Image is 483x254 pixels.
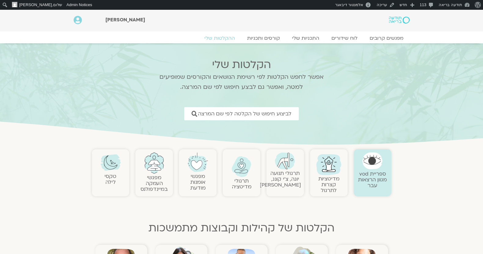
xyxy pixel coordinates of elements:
[318,175,339,194] a: מדיטציות קצרות לתרגול
[105,16,145,23] span: [PERSON_NAME]
[152,72,332,92] p: אפשר לחפש הקלטות לפי רשימת הנושאים והקורסים שמופיעים למטה, ואפשר גם לבצע חיפוש לפי שם המרצה.
[104,173,116,186] a: טקסילילה
[358,170,387,189] a: ספריית vodמגוון הרצאות עבר
[286,35,325,41] a: התכניות שלי
[190,173,206,191] a: מפגשיאומנות מודעת
[364,35,410,41] a: מפגשים קרובים
[141,174,168,193] a: מפגשיהעמקה במיינדפולנס
[260,170,301,188] a: תרגולי תנועהיוגה, צ׳י קונג, [PERSON_NAME]
[92,222,391,234] h2: הקלטות של קהילות וקבוצות מתמשכות
[152,59,332,71] h2: הקלטות שלי
[19,2,52,7] span: [PERSON_NAME]
[74,35,410,41] nav: Menu
[241,35,286,41] a: קורסים ותכניות
[325,35,364,41] a: לוח שידורים
[232,177,251,190] a: תרגולימדיטציה
[198,111,291,117] span: לביצוע חיפוש של הקלטה לפי שם המרצה
[184,107,299,120] a: לביצוע חיפוש של הקלטה לפי שם המרצה
[198,35,241,41] a: ההקלטות שלי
